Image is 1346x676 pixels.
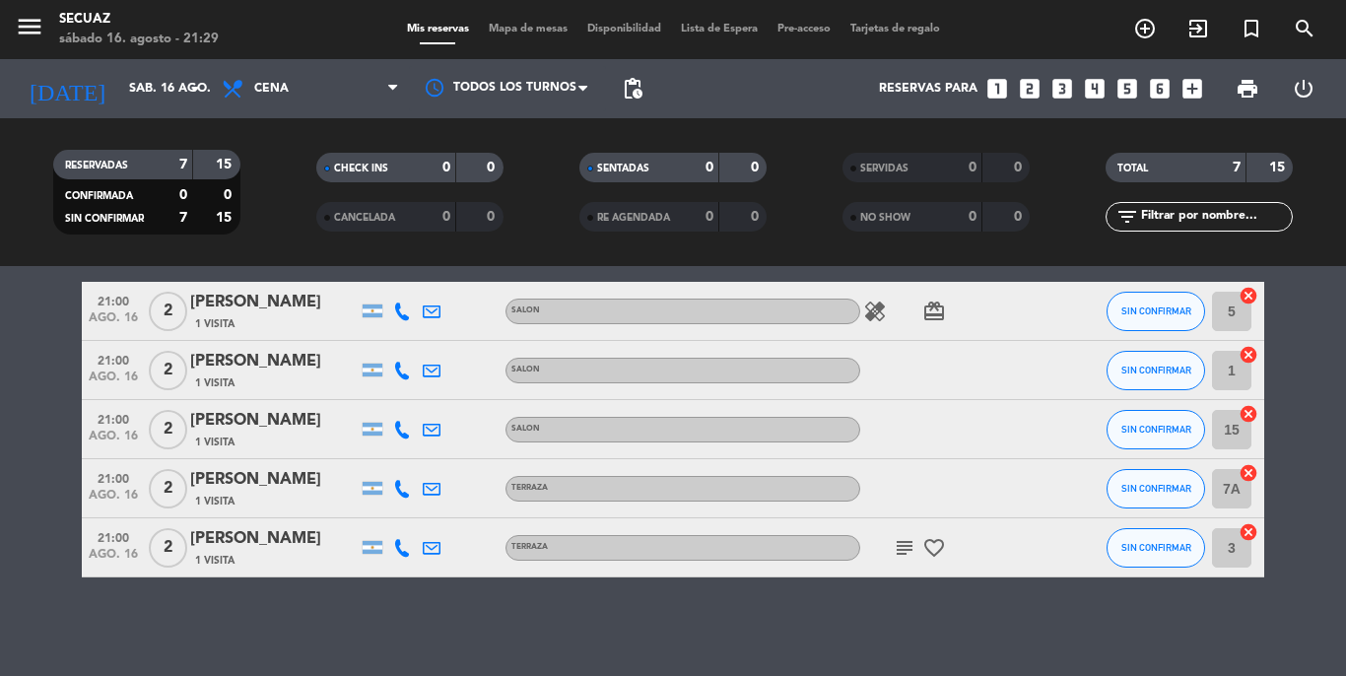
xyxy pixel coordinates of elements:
span: SIN CONFIRMAR [65,214,144,224]
button: SIN CONFIRMAR [1107,410,1205,449]
span: TERRAZA [511,543,548,551]
i: cancel [1239,463,1258,483]
div: sábado 16. agosto - 21:29 [59,30,219,49]
span: CHECK INS [334,164,388,173]
strong: 15 [216,211,236,225]
i: looks_4 [1082,76,1108,101]
strong: 0 [442,210,450,224]
span: RE AGENDADA [597,213,670,223]
span: print [1236,77,1259,101]
span: pending_actions [621,77,644,101]
span: 2 [149,351,187,390]
strong: 0 [751,210,763,224]
span: SENTADAS [597,164,649,173]
i: favorite_border [922,536,946,560]
strong: 7 [1233,161,1241,174]
i: menu [15,12,44,41]
button: SIN CONFIRMAR [1107,351,1205,390]
i: looks_one [984,76,1010,101]
i: arrow_drop_down [183,77,207,101]
i: looks_two [1017,76,1043,101]
i: cancel [1239,522,1258,542]
strong: 0 [706,210,713,224]
i: cancel [1239,404,1258,424]
span: CONFIRMADA [65,191,133,201]
span: Reservas para [879,82,977,96]
i: cancel [1239,345,1258,365]
strong: 0 [487,210,499,224]
button: menu [15,12,44,48]
i: filter_list [1115,205,1139,229]
button: SIN CONFIRMAR [1107,528,1205,568]
strong: 0 [969,161,976,174]
span: 1 Visita [195,494,235,509]
div: secuaz [59,10,219,30]
span: 21:00 [89,525,138,548]
span: NO SHOW [860,213,910,223]
strong: 0 [487,161,499,174]
strong: 0 [442,161,450,174]
span: SIN CONFIRMAR [1121,365,1191,375]
span: Disponibilidad [577,24,671,34]
span: 21:00 [89,289,138,311]
span: CANCELADA [334,213,395,223]
i: cancel [1239,286,1258,305]
span: RESERVADAS [65,161,128,170]
strong: 15 [216,158,236,171]
span: 2 [149,410,187,449]
i: turned_in_not [1240,17,1263,40]
i: looks_3 [1049,76,1075,101]
span: 21:00 [89,348,138,371]
span: ago. 16 [89,548,138,571]
i: looks_6 [1147,76,1173,101]
span: 2 [149,469,187,508]
span: 2 [149,528,187,568]
strong: 15 [1269,161,1289,174]
i: search [1293,17,1316,40]
input: Filtrar por nombre... [1139,206,1292,228]
i: add_box [1179,76,1205,101]
i: healing [863,300,887,323]
span: Lista de Espera [671,24,768,34]
span: ago. 16 [89,489,138,511]
span: ago. 16 [89,311,138,334]
span: SIN CONFIRMAR [1121,305,1191,316]
i: looks_5 [1114,76,1140,101]
i: exit_to_app [1186,17,1210,40]
span: TERRAZA [511,484,548,492]
span: Tarjetas de regalo [841,24,950,34]
span: SIN CONFIRMAR [1121,542,1191,553]
button: SIN CONFIRMAR [1107,469,1205,508]
strong: 0 [969,210,976,224]
strong: 7 [179,158,187,171]
i: card_giftcard [922,300,946,323]
strong: 0 [224,188,236,202]
button: SIN CONFIRMAR [1107,292,1205,331]
strong: 0 [751,161,763,174]
span: 1 Visita [195,553,235,569]
span: 2 [149,292,187,331]
div: LOG OUT [1275,59,1331,118]
i: [DATE] [15,67,119,110]
span: Pre-acceso [768,24,841,34]
strong: 0 [706,161,713,174]
div: [PERSON_NAME] [190,467,358,493]
i: power_settings_new [1292,77,1315,101]
span: SALON [511,366,540,373]
span: 21:00 [89,466,138,489]
i: add_circle_outline [1133,17,1157,40]
strong: 0 [179,188,187,202]
span: SERVIDAS [860,164,909,173]
span: ago. 16 [89,371,138,393]
span: TOTAL [1117,164,1148,173]
span: SALON [511,425,540,433]
span: SIN CONFIRMAR [1121,483,1191,494]
span: Mis reservas [397,24,479,34]
strong: 0 [1014,161,1026,174]
div: [PERSON_NAME] [190,290,358,315]
span: 1 Visita [195,316,235,332]
i: subject [893,536,916,560]
strong: 0 [1014,210,1026,224]
div: [PERSON_NAME] [190,526,358,552]
strong: 7 [179,211,187,225]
